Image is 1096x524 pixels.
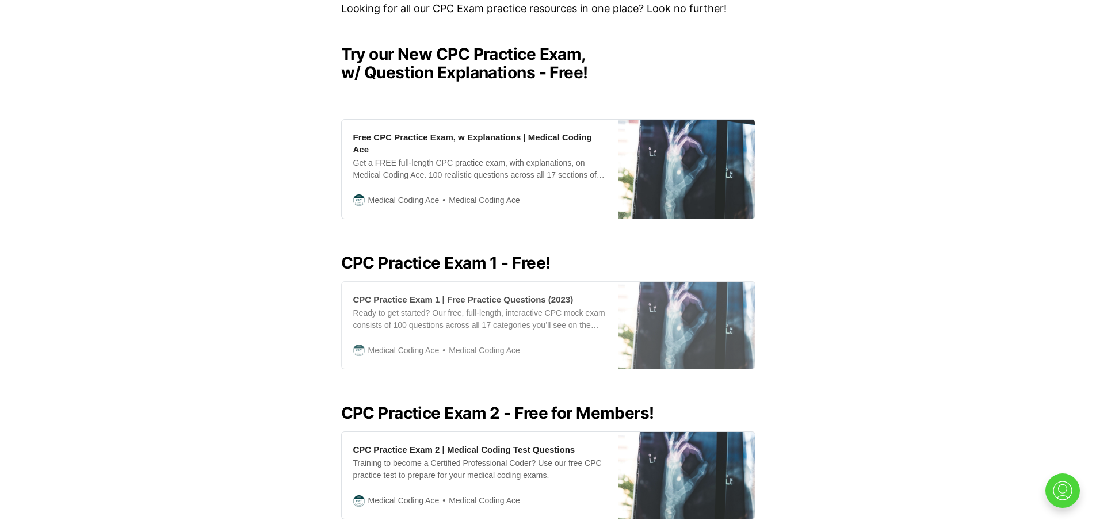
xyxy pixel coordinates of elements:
h2: Try our New CPC Practice Exam, w/ Question Explanations - Free! [341,45,755,82]
h2: CPC Practice Exam 2 - Free for Members! [341,404,755,422]
a: CPC Practice Exam 1 | Free Practice Questions (2023)Ready to get started? Our free, full-length, ... [341,281,755,369]
span: Medical Coding Ace [368,494,440,507]
a: Free CPC Practice Exam, w Explanations | Medical Coding AceGet a FREE full-length CPC practice ex... [341,119,755,219]
h2: CPC Practice Exam 1 - Free! [341,254,755,272]
div: Ready to get started? Our free, full-length, interactive CPC mock exam consists of 100 questions ... [353,307,607,331]
span: Medical Coding Ace [368,194,440,206]
iframe: portal-trigger [1036,468,1096,524]
div: Free CPC Practice Exam, w Explanations | Medical Coding Ace [353,131,607,155]
div: CPC Practice Exam 1 | Free Practice Questions (2023) [353,293,574,305]
span: Medical Coding Ace [368,344,440,357]
div: Training to become a Certified Professional Coder? Use our free CPC practice test to prepare for ... [353,457,607,481]
span: Medical Coding Ace [439,344,520,357]
div: CPC Practice Exam 2 | Medical Coding Test Questions [353,443,575,456]
div: Get a FREE full-length CPC practice exam, with explanations, on Medical Coding Ace. 100 realistic... [353,157,607,181]
a: CPC Practice Exam 2 | Medical Coding Test QuestionsTraining to become a Certified Professional Co... [341,431,755,519]
span: Medical Coding Ace [439,494,520,507]
span: Medical Coding Ace [439,194,520,207]
p: Looking for all our CPC Exam practice resources in one place? Look no further! [341,1,755,17]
